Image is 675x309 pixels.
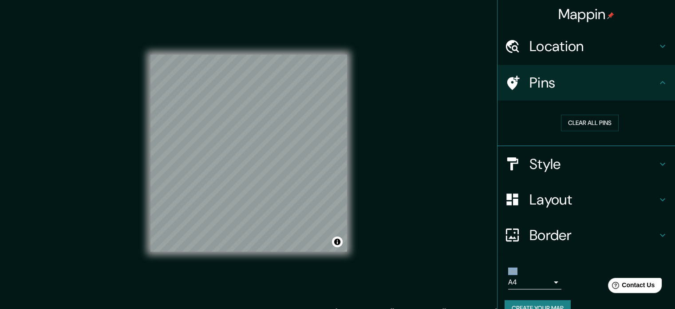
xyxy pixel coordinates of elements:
[529,155,657,173] h4: Style
[561,115,619,131] button: Clear all pins
[529,37,657,55] h4: Location
[508,275,561,289] div: A4
[497,28,675,64] div: Location
[497,65,675,100] div: Pins
[529,74,657,92] h4: Pins
[558,5,615,23] h4: Mappin
[607,12,614,19] img: pin-icon.png
[497,146,675,182] div: Style
[497,182,675,217] div: Layout
[508,267,517,275] label: Size
[150,55,347,252] canvas: Map
[596,274,665,299] iframe: Help widget launcher
[497,217,675,253] div: Border
[529,191,657,209] h4: Layout
[332,237,343,247] button: Toggle attribution
[529,226,657,244] h4: Border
